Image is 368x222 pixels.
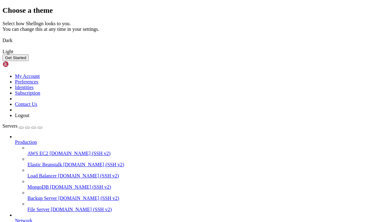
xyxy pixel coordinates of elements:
[27,162,366,168] a: Elastic Beanstalk [DOMAIN_NAME] (SSH v2)
[2,54,29,61] button: Get Started
[50,151,111,156] span: [DOMAIN_NAME] (SSH v2)
[58,173,119,178] span: [DOMAIN_NAME] (SSH v2)
[27,173,366,179] a: Load Balancer [DOMAIN_NAME] (SSH v2)
[27,196,366,201] a: Backup Server [DOMAIN_NAME] (SSH v2)
[27,179,366,190] li: MongoDB [DOMAIN_NAME] (SSH v2)
[2,123,42,129] a: Servers
[27,190,366,201] li: Backup Server [DOMAIN_NAME] (SSH v2)
[51,207,112,212] span: [DOMAIN_NAME] (SSH v2)
[27,168,366,179] li: Load Balancer [DOMAIN_NAME] (SSH v2)
[15,85,34,90] a: Identities
[63,162,124,167] span: [DOMAIN_NAME] (SSH v2)
[15,113,29,118] a: Logout
[15,79,38,84] a: Preferences
[27,162,62,167] span: Elastic Beanstalk
[27,201,366,212] li: File Server [DOMAIN_NAME] (SSH v2)
[58,196,119,201] span: [DOMAIN_NAME] (SSH v2)
[27,151,366,156] a: AWS EC2 [DOMAIN_NAME] (SSH v2)
[27,207,366,212] a: File Server [DOMAIN_NAME] (SSH v2)
[15,102,37,107] a: Contact Us
[50,184,111,190] span: [DOMAIN_NAME] (SSH v2)
[2,6,366,15] h2: Choose a theme
[27,207,50,212] span: File Server
[27,196,57,201] span: Backup Server
[27,145,366,156] li: AWS EC2 [DOMAIN_NAME] (SSH v2)
[2,21,366,32] div: Select how Shellngn looks to you. You can change this at any time in your settings.
[2,61,38,67] img: Shellngn
[2,123,17,129] span: Servers
[15,134,366,212] li: Production
[27,173,57,178] span: Load Balancer
[15,139,366,145] a: Production
[15,90,40,96] a: Subscription
[27,184,366,190] a: MongoDB [DOMAIN_NAME] (SSH v2)
[27,184,49,190] span: MongoDB
[27,151,48,156] span: AWS EC2
[15,139,37,145] span: Production
[15,73,40,79] a: My Account
[2,38,366,43] div: Dark
[27,156,366,168] li: Elastic Beanstalk [DOMAIN_NAME] (SSH v2)
[2,49,366,54] div: Light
